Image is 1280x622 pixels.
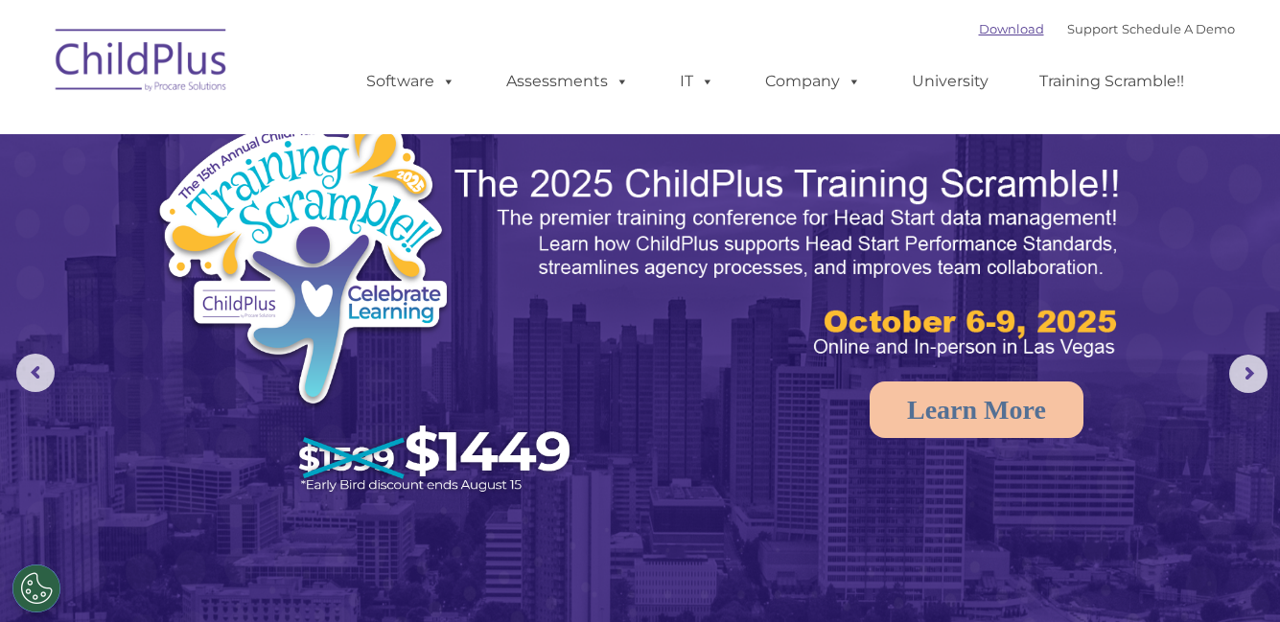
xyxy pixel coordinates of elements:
[267,127,325,141] span: Last name
[870,381,1083,438] a: Learn More
[46,15,238,111] img: ChildPlus by Procare Solutions
[979,21,1235,36] font: |
[487,62,648,101] a: Assessments
[746,62,880,101] a: Company
[1067,21,1118,36] a: Support
[979,21,1044,36] a: Download
[893,62,1008,101] a: University
[12,564,60,612] button: Cookies Settings
[347,62,475,101] a: Software
[661,62,733,101] a: IT
[267,205,348,219] span: Phone number
[1020,62,1203,101] a: Training Scramble!!
[1122,21,1235,36] a: Schedule A Demo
